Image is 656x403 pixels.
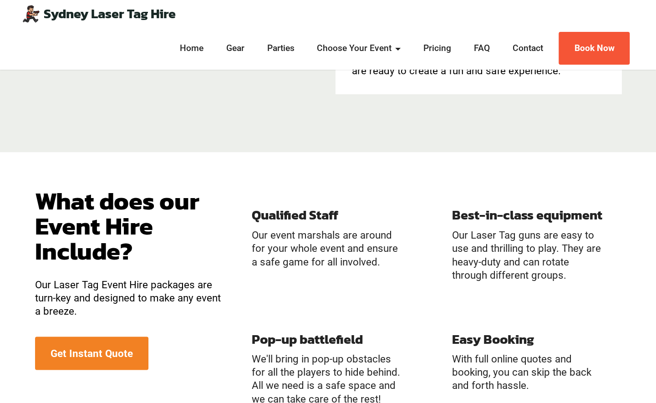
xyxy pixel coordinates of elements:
img: Mobile Laser Tag Parties Sydney [22,5,40,23]
strong: Qualified Staff [252,205,338,224]
a: Gear [224,42,247,55]
strong: Easy Booking [452,329,534,348]
a: Choose Your Event [315,42,404,55]
a: Contact [510,42,546,55]
a: Home [177,42,206,55]
p: Our event marshals are around for your whole event and ensure a safe game for all involved. [252,229,405,268]
p: With full online quotes and booking, you can skip the back and forth hassle. [452,352,605,392]
strong: What does our Event Hire Include? [35,182,199,269]
a: Get Instant Quote [35,337,148,370]
a: FAQ [471,42,493,55]
a: Book Now [559,32,630,65]
strong: Best-in-class equipment [452,205,602,224]
strong: Pop-up battlefield [252,329,363,348]
p: Our Laser Tag guns are easy to use and thrilling to play. They are heavy-duty and can rotate thro... [452,229,605,282]
a: Pricing [421,42,454,55]
a: Parties [264,42,297,55]
a: Sydney Laser Tag Hire [44,7,176,20]
h6: Our Laser Tag Event Hire packages are turn-key and designed to make any event a breeze. [35,278,221,317]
